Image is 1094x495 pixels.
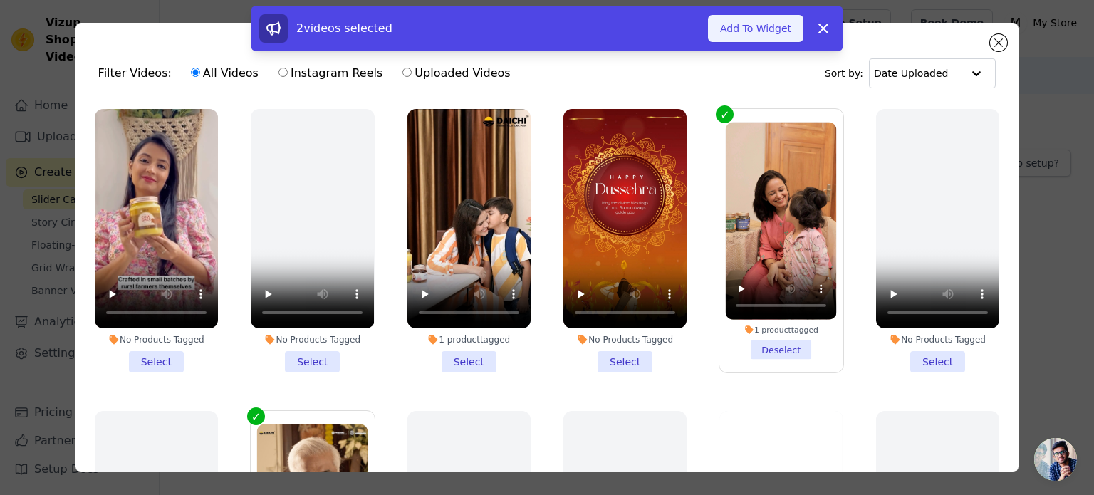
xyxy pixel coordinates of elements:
label: All Videos [190,64,259,83]
div: No Products Tagged [876,334,999,345]
div: Sort by: [825,58,996,88]
span: 2 videos selected [296,21,392,35]
div: 1 product tagged [407,334,531,345]
button: Add To Widget [708,15,803,42]
div: No Products Tagged [563,334,687,345]
div: 1 product tagged [726,325,837,335]
a: Open chat [1034,438,1077,481]
div: Filter Videos: [98,57,519,90]
label: Instagram Reels [278,64,383,83]
label: Uploaded Videos [402,64,511,83]
div: No Products Tagged [251,334,374,345]
div: No Products Tagged [95,334,218,345]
